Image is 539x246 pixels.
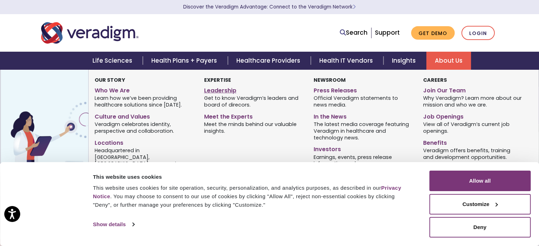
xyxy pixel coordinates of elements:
[423,147,522,160] span: Veradigm offers benefits, training and development opportunities.
[383,52,426,70] a: Insights
[93,219,134,230] a: Show details
[353,4,356,10] span: Learn More
[426,52,471,70] a: About Us
[93,173,413,181] div: This website uses cookies
[375,28,400,37] a: Support
[0,70,114,194] img: Vector image of Veradigm’s Story
[314,121,412,141] span: The latest media coverage featuring Veradigm in healthcare and technology news.
[84,52,143,70] a: Life Sciences
[314,110,412,121] a: In the News
[183,4,356,10] a: Discover the Veradigm Advantage: Connect to the Veradigm NetworkLearn More
[204,95,303,108] span: Get to know Veradigm’s leaders and board of direcors.
[95,76,125,84] strong: Our Story
[314,143,412,153] a: Investors
[423,121,522,135] span: View all of Veradigm’s current job openings.
[423,76,447,84] strong: Careers
[143,52,228,70] a: Health Plans + Payers
[204,121,303,135] span: Meet the minds behind our valuable insights.
[95,84,193,95] a: Who We Are
[429,171,530,191] button: Allow all
[204,110,303,121] a: Meet the Experts
[423,84,522,95] a: Join Our Team
[423,95,522,108] span: Why Veradigm? Learn more about our mission and who we are.
[411,26,455,40] a: Get Demo
[204,76,231,84] strong: Expertise
[314,95,412,108] span: Official Veradigm statements to news media.
[95,137,193,147] a: Locations
[423,110,522,121] a: Job Openings
[314,84,412,95] a: Press Releases
[461,26,495,40] a: Login
[311,52,383,70] a: Health IT Vendors
[95,121,193,135] span: Veradigm celebrates identity, perspective and collaboration.
[95,110,193,121] a: Culture and Values
[340,28,367,38] a: Search
[95,95,193,108] span: Learn how we’ve been providing healthcare solutions since [DATE].
[314,153,412,167] span: Earnings, events, press release information and more.
[41,21,139,45] img: Veradigm logo
[314,76,346,84] strong: Newsroom
[429,217,530,238] button: Deny
[423,137,522,147] a: Benefits
[93,184,413,209] div: This website uses cookies for site operation, security, personalization, and analytics purposes, ...
[429,194,530,214] button: Customize
[228,52,311,70] a: Healthcare Providers
[95,147,193,173] span: Headquartered in [GEOGRAPHIC_DATA], [GEOGRAPHIC_DATA], our remote force crosses the globe.
[204,84,303,95] a: Leadership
